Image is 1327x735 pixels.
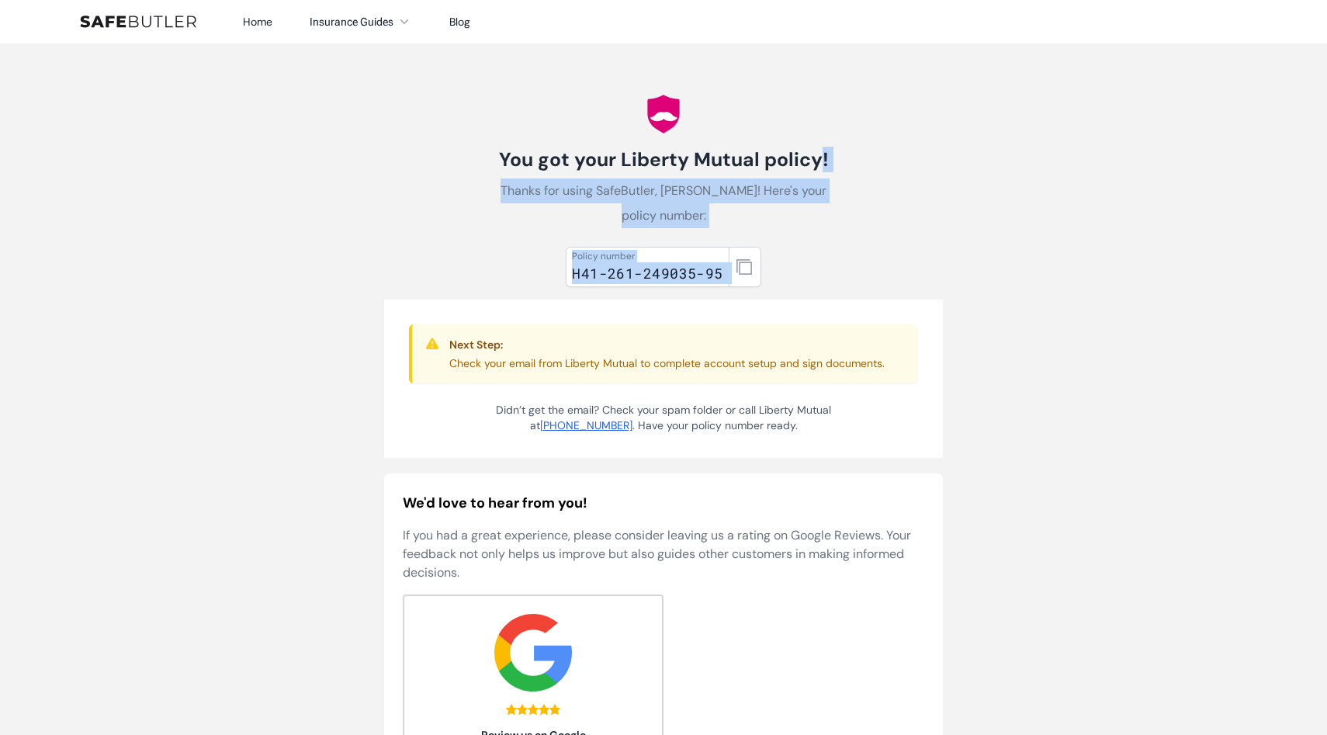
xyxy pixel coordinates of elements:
p: Thanks for using SafeButler, [PERSON_NAME]! Here's your policy number: [490,179,837,228]
div: H41-261-249035-95 [572,262,723,284]
img: google.svg [494,614,572,692]
a: [PHONE_NUMBER] [540,418,632,432]
h2: We'd love to hear from you! [403,492,924,514]
div: 5.0 [506,704,560,715]
a: Home [243,15,272,29]
h1: You got your Liberty Mutual policy! [490,147,837,172]
a: Blog [449,15,470,29]
p: Didn’t get the email? Check your spam folder or call Liberty Mutual at . Have your policy number ... [490,402,837,433]
button: Insurance Guides [310,12,412,31]
img: SafeButler Text Logo [80,16,196,28]
div: Policy number [572,250,723,262]
h3: Next Step: [449,337,885,352]
p: If you had a great experience, please consider leaving us a rating on Google Reviews. Your feedba... [403,526,924,582]
p: Check your email from Liberty Mutual to complete account setup and sign documents. [449,355,885,371]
